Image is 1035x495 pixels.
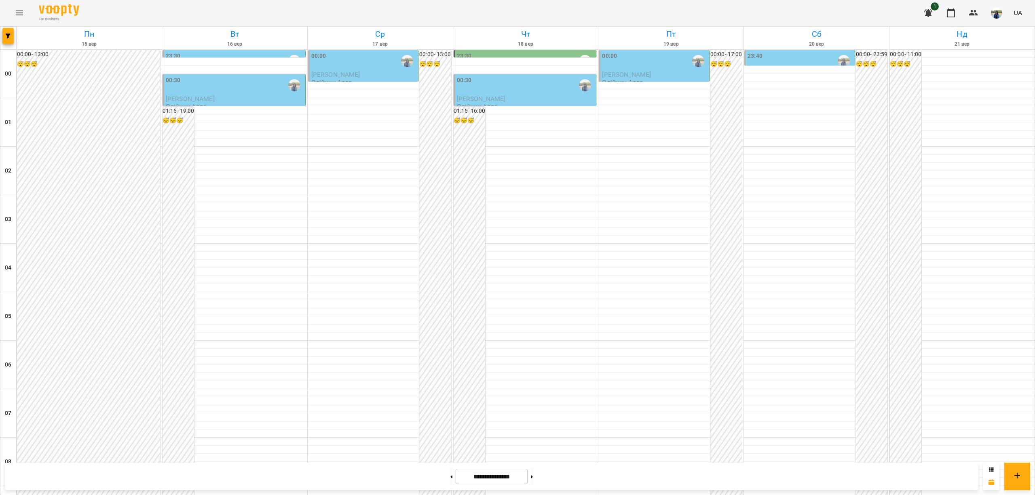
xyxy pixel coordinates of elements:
[890,60,921,69] h6: 😴😴😴
[891,40,1033,48] h6: 21 вер
[17,60,160,69] h6: 😴😴😴
[856,60,887,69] h6: 😴😴😴
[166,103,207,110] p: Олійник Алла
[39,4,79,16] img: Voopty Logo
[1014,8,1022,17] span: UA
[5,70,11,78] h6: 00
[457,95,506,103] span: [PERSON_NAME]
[602,79,643,86] p: Олійник Алла
[10,3,29,23] button: Menu
[454,28,597,40] h6: Чт
[311,71,360,78] span: [PERSON_NAME]
[5,457,11,466] h6: 08
[457,103,498,110] p: Олійник Алла
[891,28,1033,40] h6: Нд
[579,79,591,91] img: Олійник Алла
[890,50,921,59] h6: 00:00 - 11:00
[454,107,485,116] h6: 01:15 - 16:00
[163,116,194,125] h6: 😴😴😴
[745,40,888,48] h6: 20 вер
[600,28,742,40] h6: Пт
[457,52,472,61] label: 23:30
[18,28,161,40] h6: Пн
[39,17,79,22] span: For Business
[5,360,11,369] h6: 06
[5,312,11,321] h6: 05
[166,52,181,61] label: 23:30
[419,50,451,59] h6: 00:00 - 13:00
[419,60,451,69] h6: 😴😴😴
[5,409,11,418] h6: 07
[288,79,300,91] img: Олійник Алла
[1010,5,1025,20] button: UA
[457,76,472,85] label: 00:30
[309,40,452,48] h6: 17 вер
[745,28,888,40] h6: Сб
[838,55,850,67] img: Олійник Алла
[311,52,326,61] label: 00:00
[579,55,591,67] img: Олійник Алла
[856,50,887,59] h6: 00:00 - 23:59
[17,50,160,59] h6: 00:00 - 13:00
[163,107,194,116] h6: 01:15 - 19:00
[5,118,11,127] h6: 01
[288,55,300,67] img: Олійник Алла
[309,28,452,40] h6: Ср
[5,215,11,224] h6: 03
[166,76,181,85] label: 00:30
[602,52,617,61] label: 00:00
[18,40,161,48] h6: 15 вер
[454,40,597,48] h6: 18 вер
[931,2,939,11] span: 1
[454,116,485,125] h6: 😴😴😴
[602,71,651,78] span: [PERSON_NAME]
[991,7,1002,19] img: 79bf113477beb734b35379532aeced2e.jpg
[710,50,742,59] h6: 00:00 - 17:00
[5,166,11,175] h6: 02
[5,263,11,272] h6: 04
[166,95,215,103] span: [PERSON_NAME]
[748,52,763,61] label: 23:40
[163,28,306,40] h6: Вт
[600,40,742,48] h6: 19 вер
[710,60,742,69] h6: 😴😴😴
[163,40,306,48] h6: 16 вер
[311,79,353,86] p: Олійник Алла
[401,55,413,67] img: Олійник Алла
[692,55,704,67] img: Олійник Алла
